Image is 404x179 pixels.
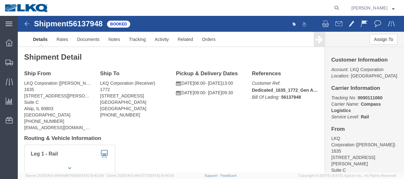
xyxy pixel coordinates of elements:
[299,173,396,178] span: Copyright © [DATE]-[DATE] Agistix Inc., All Rights Reserved
[220,174,237,177] a: Feedback
[4,3,49,13] img: logo
[351,4,387,11] span: Robert Benette
[78,174,104,177] span: [DATE] 10:42:29
[351,4,395,12] button: [PERSON_NAME]
[25,174,104,177] span: Server: 2025.16.0-9544af67660
[205,174,220,177] a: Support
[18,16,404,172] iframe: FS Legacy Container
[106,174,174,177] span: Client: 2025.16.0-8fc0770
[149,174,174,177] span: [DATE] 10:40:19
